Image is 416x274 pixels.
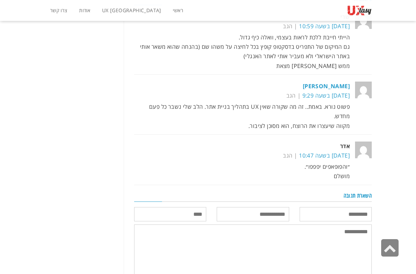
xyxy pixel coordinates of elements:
[134,33,350,71] p: הייתי חייבת ללכת לראות בעצמי, וואלה כיף גדול. גם המיקום של התפריט בדסקטופ קופץ בכל לחיצה על משהו ...
[283,152,298,159] a: להגיב לאדר
[173,7,183,14] span: ראשי
[134,142,350,151] cite: אדר
[347,5,372,16] img: UXtasy
[134,102,350,131] p: פשוט נורא. באמת.. זה מה שקורה שאין UX בתהליך בניית אתר. הלב שלי נשבר כל פעם מחדש. מקווה שיעצרו את...
[50,7,68,14] span: צרו קשר
[102,7,161,14] span: UX [GEOGRAPHIC_DATA]
[134,162,350,181] p: ״והפופאפים יפפפו״. מושלם
[79,7,90,14] span: אודות
[299,22,350,30] a: [DATE] בשעה 10:59
[283,22,298,30] a: להגיב לשרי
[303,82,350,90] a: [PERSON_NAME]
[286,92,301,99] a: להגיב לInbal Ron Ab
[302,92,350,99] a: [DATE] בשעה 9:29
[344,192,372,199] span: השארת תגובה
[299,152,350,159] a: [DATE] בשעה 10:47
